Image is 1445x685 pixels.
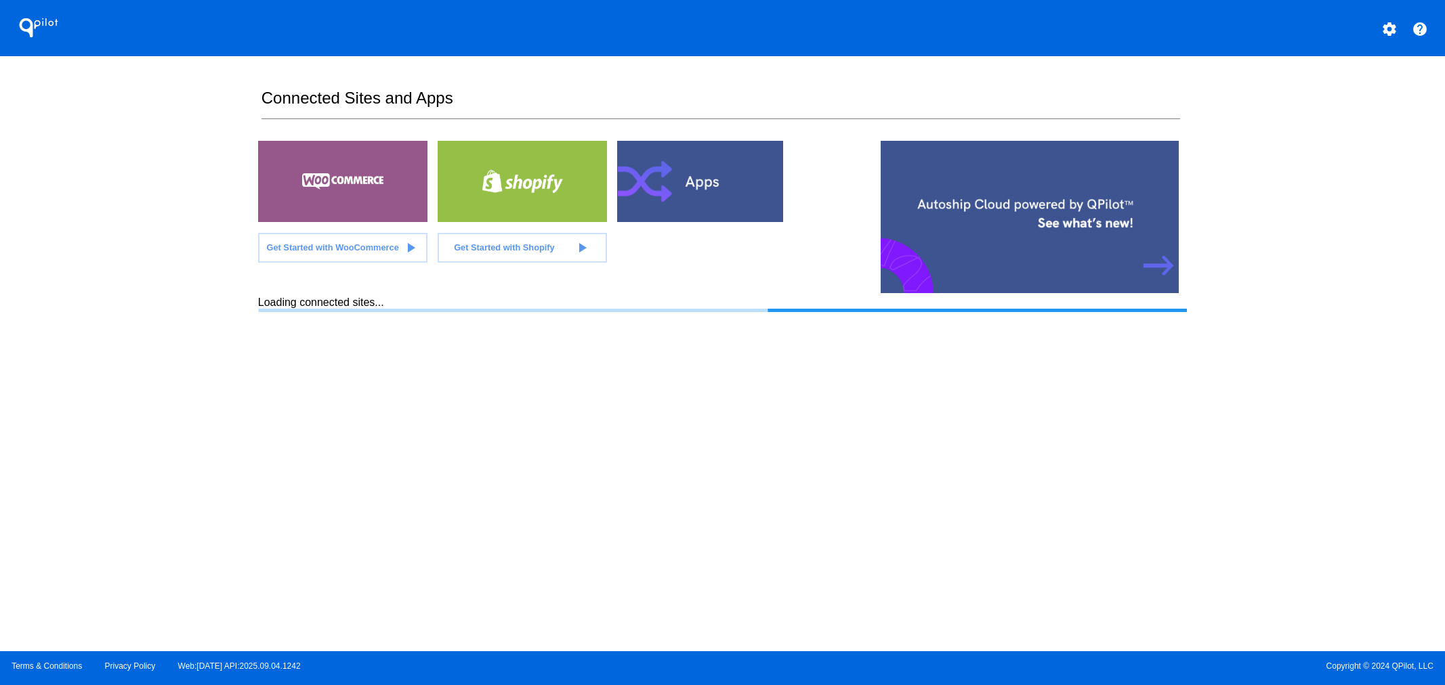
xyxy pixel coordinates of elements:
div: Loading connected sites... [258,296,1187,312]
span: Get Started with Shopify [454,242,555,252]
a: Terms & Conditions [12,661,82,671]
mat-icon: help [1412,21,1428,37]
h1: QPilot [12,14,66,41]
mat-icon: settings [1381,21,1398,37]
a: Privacy Policy [105,661,156,671]
a: Web:[DATE] API:2025.09.04.1242 [178,661,301,671]
a: Get Started with Shopify [438,233,607,263]
h2: Connected Sites and Apps [261,89,1180,119]
a: Get Started with WooCommerce [258,233,427,263]
mat-icon: play_arrow [402,240,419,256]
span: Copyright © 2024 QPilot, LLC [734,661,1433,671]
mat-icon: play_arrow [574,240,590,256]
span: Get Started with WooCommerce [266,242,398,252]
